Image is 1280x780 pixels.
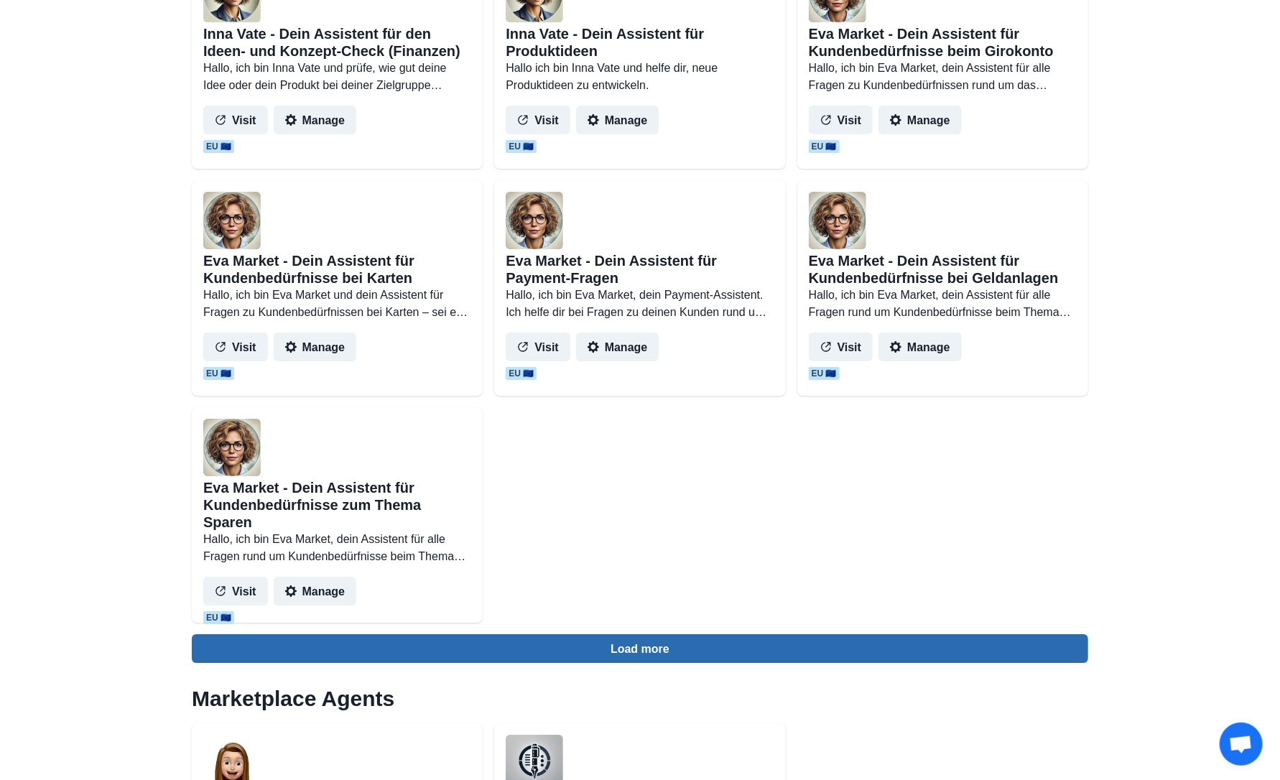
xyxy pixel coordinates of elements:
span: EU 🇪🇺 [809,140,840,153]
h2: Marketplace Agents [192,686,1088,712]
h2: Eva Market - Dein Assistent für Kundenbedürfnisse bei Geldanlagen [809,252,1077,287]
button: Visit [203,333,268,361]
h2: Inna Vate - Dein Assistent für Produktideen [506,25,774,60]
button: Visit [506,333,570,361]
p: Hallo, ich bin Inna Vate und prüfe, wie gut deine Idee oder dein Produkt bei deiner Zielgruppe an... [203,60,471,94]
span: EU 🇪🇺 [506,140,537,153]
button: Load more [192,634,1088,663]
h2: Eva Market - Dein Assistent für Kundenbedürfnisse zum Thema Sparen [203,479,471,531]
button: Manage [576,333,659,361]
button: Visit [203,106,268,134]
p: Hallo, ich bin Eva Market, dein Payment-Assistent. Ich helfe dir bei Fragen zu deinen Kunden rund... [506,287,774,321]
button: Manage [274,106,357,134]
button: Visit [506,106,570,134]
button: Visit [203,577,268,605]
button: Manage [274,333,357,361]
img: user%2F1575%2F3461fb5c-cb23-4b43-89d9-282db84927fe [809,192,866,249]
span: EU 🇪🇺 [506,367,537,380]
p: Hallo, ich bin Eva Market, dein Assistent für alle Fragen rund um Kundenbedürfnisse beim Thema Sp... [203,531,471,565]
button: Manage [878,106,962,134]
img: user%2F1575%2Fbbfeead5-dedc-4c0d-99f6-bd500a9035a4 [203,419,261,476]
p: Hallo, ich bin Eva Market und dein Assistent für Fragen zu Kundenbedürfnissen bei Karten – sei es... [203,287,471,321]
button: Manage [274,577,357,605]
span: EU 🇪🇺 [203,611,234,624]
button: Manage [576,106,659,134]
h2: Inna Vate - Dein Assistent für den Ideen- und Konzept-Check (Finanzen) [203,25,471,60]
h2: Eva Market - Dein Assistent für Kundenbedürfnisse bei Karten [203,252,471,287]
p: Hallo, ich bin Eva Market, dein Assistent für alle Fragen zu Kundenbedürfnissen rund um das Girok... [809,60,1077,94]
img: user%2F1575%2Fa9836215-7163-4034-aecf-c5a254d298e8 [506,192,563,249]
span: EU 🇪🇺 [203,140,234,153]
h2: Eva Market - Dein Assistent für Payment-Fragen [506,252,774,287]
h2: Eva Market - Dein Assistent für Kundenbedürfnisse beim Girokonto [809,25,1077,60]
button: Visit [809,106,873,134]
p: Hallo ich bin Inna Vate und helfe dir, neue Produktideen zu entwickeln. [506,60,774,94]
span: EU 🇪🇺 [203,367,234,380]
a: Chat öffnen [1220,723,1263,766]
button: Visit [809,333,873,361]
button: Manage [878,333,962,361]
span: EU 🇪🇺 [809,367,840,380]
img: user%2F1575%2F250ac479-f93f-4617-8da0-287fe9b160c5 [203,192,261,249]
p: Hallo, ich bin Eva Market, dein Assistent für alle Fragen rund um Kundenbedürfnisse beim Thema Ge... [809,287,1077,321]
